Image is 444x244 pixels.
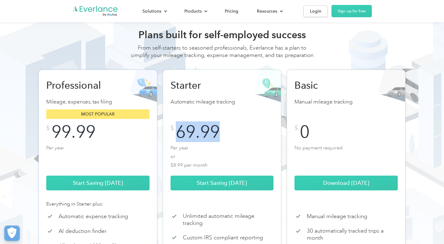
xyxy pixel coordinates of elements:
[129,44,314,65] div: From self-starters to seasoned professionals, Everlance has a plan to simplify your mileage track...
[46,109,150,119] div: Most popular
[307,213,367,220] p: Manual mileage tracking
[46,144,150,168] p: Per year
[46,79,111,91] h2: Professional
[171,98,274,106] p: Automatic mileage tracking
[72,5,118,17] a: Go to homepage
[294,125,298,131] div: $
[225,7,238,15] div: Pricing
[129,29,314,41] h2: Plans built for self-employed success
[46,98,150,106] p: Mileage, expenses, tax filing
[171,79,235,91] h2: Starter
[106,56,146,69] input: Submit
[171,125,174,131] div: $
[183,213,274,226] p: Unlimited automatic mileage tracking
[294,144,398,168] p: No payment required
[294,98,398,106] p: Manual mileage tracking
[106,81,146,94] input: Submit
[257,7,277,15] div: Resources
[51,125,96,139] div: 99.99
[303,6,328,17] a: Login
[294,79,359,91] h2: Basic
[142,7,161,15] div: Solutions
[219,6,245,17] a: Pricing
[184,7,202,15] div: Products
[178,6,212,17] div: Products
[251,6,288,17] div: Resources
[331,5,372,17] a: Sign up for free
[59,213,128,220] p: Automatic expense tracking
[183,234,263,241] p: Custom IRS compliant reporting
[171,176,274,190] a: Start Saving [DATE]
[171,144,274,168] p: Per year or $8.99 per month
[46,125,50,131] div: $
[300,125,310,139] div: 0
[46,200,150,208] div: Everything in Starter plus:
[176,125,220,139] div: 69.99
[307,227,398,241] p: 30 automatically tracked trips a month
[4,226,20,241] button: Cookies Settings
[46,176,150,190] a: Start Saving [DATE]
[310,7,321,15] div: Login
[294,176,398,190] a: Download [DATE]
[59,228,106,235] p: AI deduction finder
[136,6,172,17] div: Solutions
